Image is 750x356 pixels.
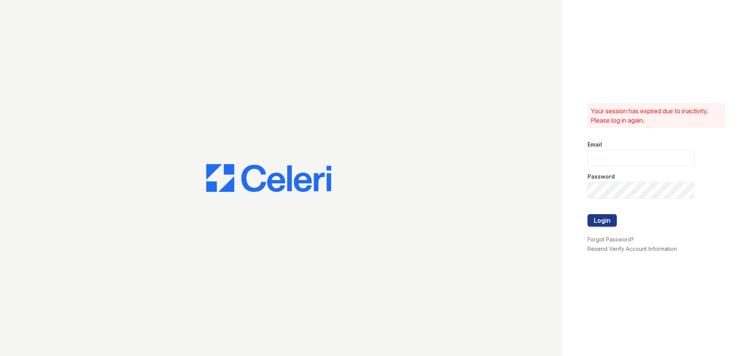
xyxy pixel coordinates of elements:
img: CE_Logo_Blue-a8612792a0a2168367f1c8372b55b34899dd931a85d93a1a3d3e32e68fde9ad4.png [206,164,331,192]
a: Forgot Password? [587,236,634,243]
label: Email [587,141,602,148]
a: Resend Verify Account Information [587,245,677,252]
label: Password [587,173,615,181]
button: Login [587,214,617,227]
p: Your session has expired due to inactivity. Please log in again. [591,106,722,125]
